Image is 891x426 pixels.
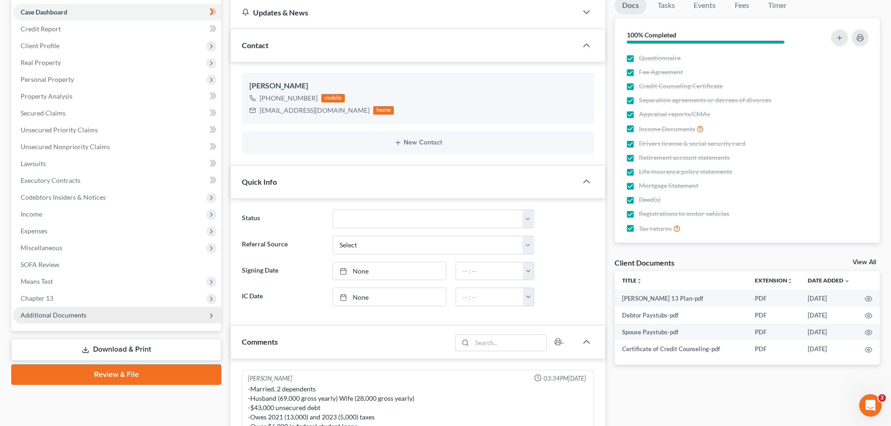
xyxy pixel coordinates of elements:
label: Signing Date [237,262,327,281]
a: Date Added expand_more [808,277,850,284]
span: Means Test [21,277,53,285]
span: 2 [878,394,886,402]
a: Credit Report [13,21,221,37]
label: IC Date [237,288,327,306]
span: Executory Contracts [21,176,80,184]
span: Case Dashboard [21,8,67,16]
a: SOFA Review [13,256,221,273]
div: [PERSON_NAME] [248,374,292,383]
span: Separation agreements or decrees of divorces [639,95,771,105]
td: PDF [747,307,800,324]
div: [EMAIL_ADDRESS][DOMAIN_NAME] [260,106,369,115]
a: Titleunfold_more [622,277,642,284]
div: home [373,106,394,115]
span: Chapter 13 [21,294,53,302]
a: Unsecured Priority Claims [13,122,221,138]
span: Income Documents [639,124,695,134]
span: Property Analysis [21,92,72,100]
div: mobile [321,94,345,102]
span: Retirement account statements [639,153,730,162]
label: Referral Source [237,236,327,254]
a: Review & File [11,364,221,385]
td: [DATE] [800,307,857,324]
td: PDF [747,324,800,340]
td: PDF [747,340,800,357]
span: Additional Documents [21,311,87,319]
span: Fee Agreement [639,67,683,77]
span: Drivers license & social security card [639,139,746,148]
td: Certificate of Credit Counseling-pdf [615,340,747,357]
div: [PHONE_NUMBER] [260,94,318,103]
span: Tax returns [639,224,672,233]
input: -- : -- [456,288,523,306]
a: Executory Contracts [13,172,221,189]
a: Download & Print [11,339,221,361]
span: Credit Report [21,25,61,33]
a: Case Dashboard [13,4,221,21]
td: [DATE] [800,290,857,307]
a: Unsecured Nonpriority Claims [13,138,221,155]
span: Codebtors Insiders & Notices [21,193,106,201]
label: Status [237,209,327,228]
i: unfold_more [637,278,642,284]
td: [DATE] [800,340,857,357]
a: None [333,288,446,306]
a: None [333,262,446,280]
span: Secured Claims [21,109,65,117]
div: Updates & News [242,7,566,17]
span: 03:34PM[DATE] [543,374,586,383]
i: expand_more [844,278,850,284]
span: Mortgage Statement [639,181,698,190]
span: Credit Counseling Certificate [639,81,723,91]
span: Appraisal reports/CMAs [639,109,710,119]
div: [PERSON_NAME] [249,80,587,92]
span: Registrations to motor vehicles [639,209,729,218]
span: Real Property [21,58,61,66]
a: View All [853,259,876,266]
td: Debtor Paystubs-pdf [615,307,747,324]
span: SOFA Review [21,260,59,268]
iframe: Intercom live chat [859,394,882,417]
a: Lawsuits [13,155,221,172]
input: -- : -- [456,262,523,280]
span: Unsecured Priority Claims [21,126,98,134]
a: Property Analysis [13,88,221,105]
span: Deed(s) [639,195,660,204]
span: Comments [242,337,278,346]
span: Income [21,210,42,218]
button: New Contact [249,139,587,146]
a: Secured Claims [13,105,221,122]
span: Personal Property [21,75,74,83]
td: Spouse Paystubs-pdf [615,324,747,340]
span: Quick Info [242,177,277,186]
span: Expenses [21,227,47,235]
td: [DATE] [800,324,857,340]
span: Miscellaneous [21,244,62,252]
i: unfold_more [787,278,793,284]
span: Life insurance policy statements [639,167,732,176]
span: Questionnaire [639,53,681,63]
td: [PERSON_NAME] 13 Plan-pdf [615,290,747,307]
span: Unsecured Nonpriority Claims [21,143,110,151]
strong: 100% Completed [627,31,676,39]
input: Search... [472,335,547,351]
span: Lawsuits [21,159,46,167]
a: Extensionunfold_more [755,277,793,284]
span: Client Profile [21,42,59,50]
td: PDF [747,290,800,307]
span: Contact [242,41,268,50]
div: Client Documents [615,258,674,267]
